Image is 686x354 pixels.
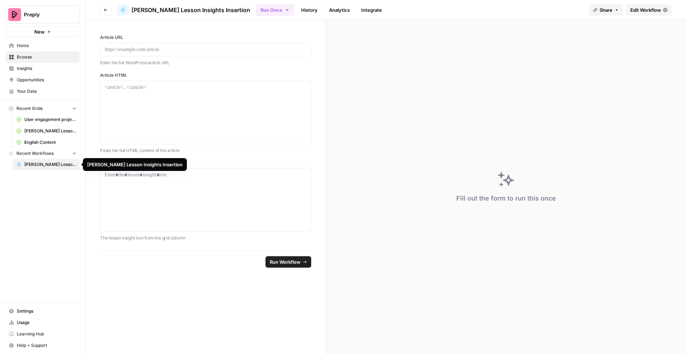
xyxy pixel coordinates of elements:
[6,305,80,317] a: Settings
[17,88,76,95] span: Your Data
[13,137,80,148] a: English Content
[6,51,80,63] a: Browse
[6,148,80,159] button: Recent Workflows
[100,59,311,66] p: Enter the full WordPress article URL
[13,159,80,170] a: [PERSON_NAME] Lesson Insights Insertion
[24,139,76,146] span: English Content
[456,193,556,203] div: Fill out the form to run this once
[24,161,76,168] span: [PERSON_NAME] Lesson Insights Insertion
[6,63,80,74] a: Insights
[13,114,80,125] a: User engagement projects
[6,103,80,114] button: Recent Grids
[256,4,294,16] button: Run Once
[589,4,623,16] button: Share
[16,150,54,157] span: Recent Workflows
[297,4,322,16] a: History
[16,105,43,112] span: Recent Grids
[6,26,80,37] button: New
[17,42,76,49] span: Home
[357,4,386,16] a: Integrate
[34,28,45,35] span: New
[325,4,354,16] a: Analytics
[131,6,250,14] span: [PERSON_NAME] Lesson Insights Insertion
[24,11,67,18] span: Preply
[100,234,311,242] p: The lesson insight text from the grid column
[6,86,80,97] a: Your Data
[8,8,21,21] img: Preply Logo
[17,331,76,337] span: Learning Hub
[17,65,76,72] span: Insights
[270,258,300,265] span: Run Workflow
[6,40,80,51] a: Home
[100,160,311,166] label: Lesson Insight
[600,6,612,14] span: Share
[100,34,311,41] label: Article URL
[630,6,661,14] span: Edit Workflow
[100,147,311,154] p: Paste the full HTML content of the article
[6,340,80,351] button: Help + Support
[626,4,672,16] a: Edit Workflow
[6,328,80,340] a: Learning Hub
[100,72,311,79] label: Article HTML
[24,116,76,123] span: User engagement projects
[117,4,250,16] a: [PERSON_NAME] Lesson Insights Insertion
[17,319,76,326] span: Usage
[265,256,311,268] button: Run Workflow
[6,6,80,24] button: Workspace: Preply
[87,161,183,168] div: [PERSON_NAME] Lesson Insights Insertion
[24,128,76,134] span: [PERSON_NAME] Lesson Insights Insertion Grid
[17,308,76,314] span: Settings
[6,317,80,328] a: Usage
[17,342,76,349] span: Help + Support
[13,125,80,137] a: [PERSON_NAME] Lesson Insights Insertion Grid
[17,77,76,83] span: Opportunities
[6,74,80,86] a: Opportunities
[17,54,76,60] span: Browse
